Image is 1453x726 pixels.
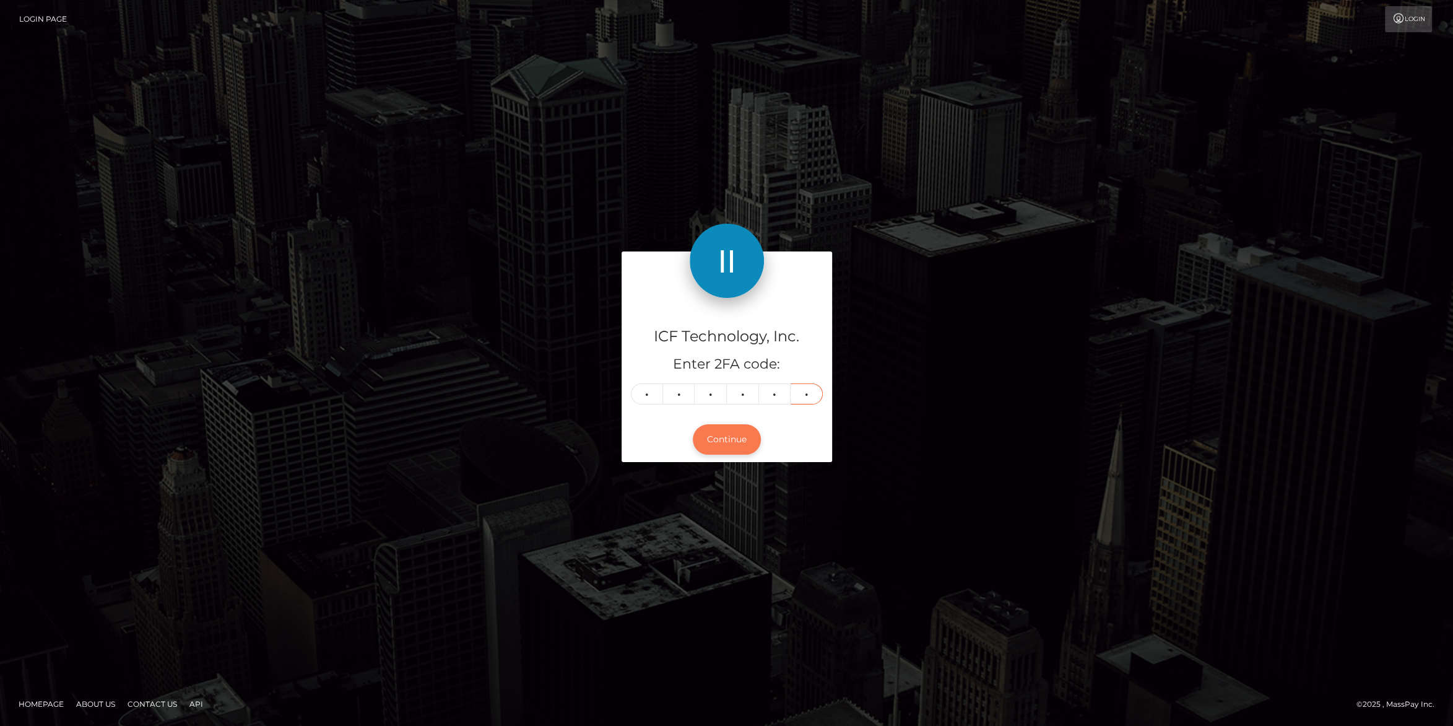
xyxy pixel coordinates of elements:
a: Login Page [19,6,67,32]
h5: Enter 2FA code: [631,355,823,374]
a: Contact Us [123,694,182,714]
a: API [184,694,208,714]
a: About Us [71,694,120,714]
a: Homepage [14,694,69,714]
div: © 2025 , MassPay Inc. [1356,698,1444,711]
img: ICF Technology, Inc. [690,224,764,298]
a: Login [1385,6,1432,32]
h4: ICF Technology, Inc. [631,326,823,348]
button: Continue [693,424,761,455]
